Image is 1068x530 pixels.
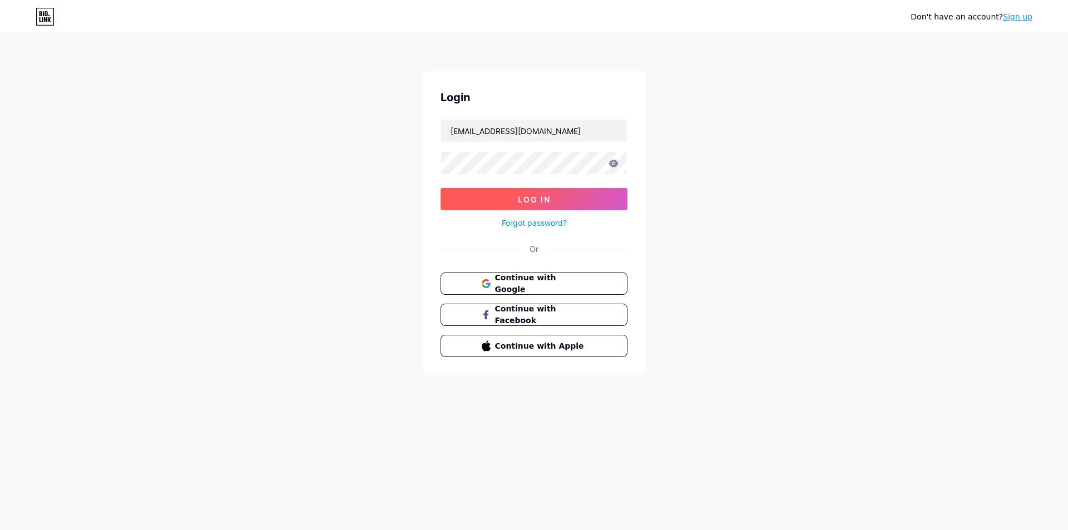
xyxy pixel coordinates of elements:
[1003,12,1032,21] a: Sign up
[911,11,1032,23] div: Don't have an account?
[441,273,627,295] button: Continue with Google
[441,120,627,142] input: Username
[441,304,627,326] button: Continue with Facebook
[502,217,567,229] a: Forgot password?
[495,340,587,352] span: Continue with Apple
[530,243,538,255] div: Or
[518,195,551,204] span: Log In
[441,188,627,210] button: Log In
[441,335,627,357] button: Continue with Apple
[495,303,587,326] span: Continue with Facebook
[495,272,587,295] span: Continue with Google
[441,89,627,106] div: Login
